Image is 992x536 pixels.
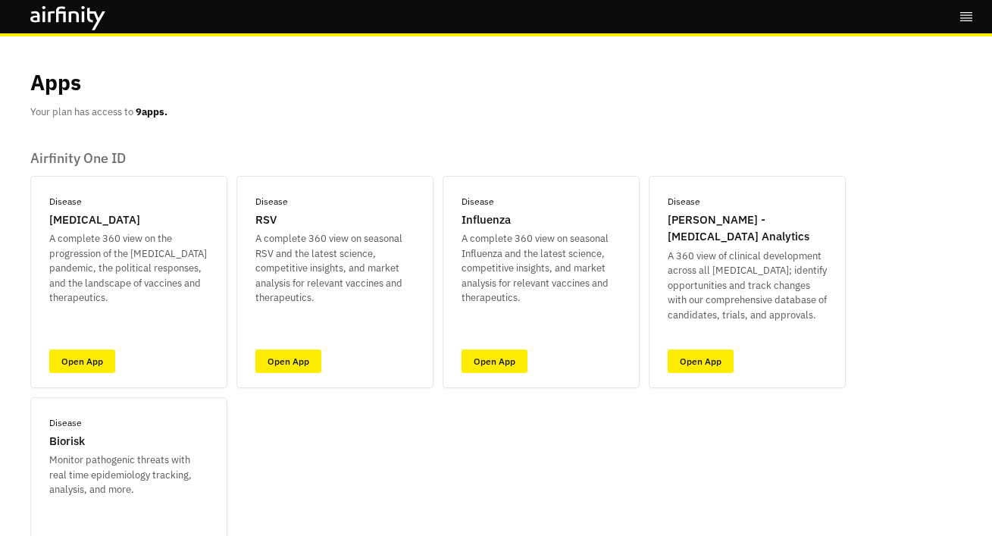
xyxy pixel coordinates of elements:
p: A complete 360 view on seasonal Influenza and the latest science, competitive insights, and marke... [462,231,621,306]
p: Influenza [462,212,511,229]
p: [PERSON_NAME] - [MEDICAL_DATA] Analytics [668,212,827,246]
a: Open App [49,349,115,373]
p: Disease [668,195,700,208]
a: Open App [462,349,527,373]
p: Disease [49,195,82,208]
p: RSV [255,212,277,229]
p: A complete 360 view on the progression of the [MEDICAL_DATA] pandemic, the political responses, a... [49,231,208,306]
a: Open App [255,349,321,373]
p: Airfinity One ID [30,150,962,167]
a: Open App [668,349,734,373]
p: A complete 360 view on seasonal RSV and the latest science, competitive insights, and market anal... [255,231,415,306]
p: Disease [462,195,494,208]
p: Disease [255,195,288,208]
p: Apps [30,67,81,99]
b: 9 apps. [136,105,167,118]
p: Monitor pathogenic threats with real time epidemiology tracking, analysis, and more. [49,453,208,497]
p: Disease [49,416,82,430]
p: A 360 view of clinical development across all [MEDICAL_DATA]; identify opportunities and track ch... [668,249,827,323]
p: Your plan has access to [30,105,167,120]
p: [MEDICAL_DATA] [49,212,140,229]
p: Biorisk [49,433,85,450]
